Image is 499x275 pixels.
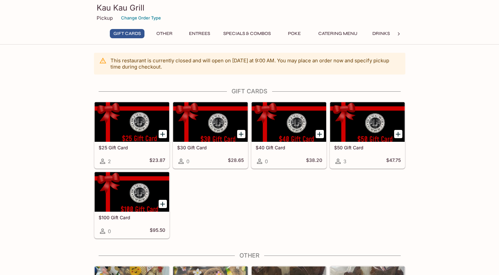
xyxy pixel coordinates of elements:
span: 0 [265,158,268,165]
button: Add $30 Gift Card [237,130,245,138]
a: $50 Gift Card3$47.75 [330,102,405,168]
button: Other [150,29,179,38]
h3: Kau Kau Grill [97,3,403,13]
h5: $100 Gift Card [99,215,165,220]
div: $40 Gift Card [252,102,326,142]
h5: $40 Gift Card [256,145,322,150]
span: 2 [108,158,111,165]
div: $25 Gift Card [95,102,169,142]
h5: $23.87 [149,157,165,165]
div: $100 Gift Card [95,172,169,212]
button: Add $25 Gift Card [159,130,167,138]
button: Add $50 Gift Card [394,130,402,138]
div: $30 Gift Card [173,102,248,142]
div: $50 Gift Card [330,102,405,142]
h5: $28.65 [228,157,244,165]
a: $25 Gift Card2$23.87 [94,102,170,168]
a: $100 Gift Card0$95.50 [94,172,170,238]
span: 0 [186,158,189,165]
button: Entrees [185,29,214,38]
button: Catering Menu [315,29,361,38]
h5: $95.50 [150,227,165,235]
button: Add $40 Gift Card [316,130,324,138]
h5: $47.75 [386,157,401,165]
h4: Gift Cards [94,88,405,95]
a: $30 Gift Card0$28.65 [173,102,248,168]
span: 0 [108,228,111,234]
button: Poke [280,29,309,38]
a: $40 Gift Card0$38.20 [251,102,327,168]
p: This restaurant is currently closed and will open on [DATE] at 9:00 AM . You may place an order n... [110,57,400,70]
h5: $30 Gift Card [177,145,244,150]
p: Pickup [97,15,113,21]
h5: $50 Gift Card [334,145,401,150]
h4: Other [94,252,405,259]
button: Change Order Type [118,13,164,23]
button: Gift Cards [110,29,144,38]
h5: $25 Gift Card [99,145,165,150]
h5: $38.20 [306,157,322,165]
button: Add $100 Gift Card [159,200,167,208]
button: Drinks [366,29,396,38]
span: 3 [343,158,346,165]
button: Specials & Combos [220,29,274,38]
